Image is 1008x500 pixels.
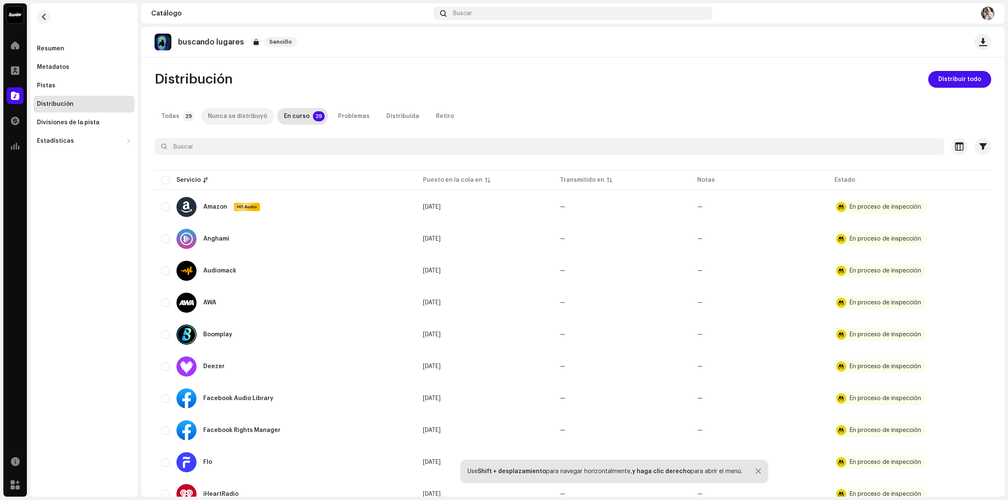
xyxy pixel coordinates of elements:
div: Audiomack [203,268,236,274]
div: Boomplay [203,332,232,338]
img: 10370c6a-d0e2-4592-b8a2-38f444b0ca44 [7,7,24,24]
span: 8 oct 2025 [423,300,441,306]
re-a-table-badge: — [697,459,703,465]
re-a-table-badge: — [697,300,703,306]
re-m-nav-item: Resumen [34,40,134,57]
div: Pistas [37,82,55,89]
div: Todas [161,108,179,125]
div: En proceso de inspección [850,300,921,306]
div: Nunca se distribuyó [208,108,267,125]
div: AWA [203,300,216,306]
div: En proceso de inspección [850,236,921,242]
span: 8 oct 2025 [423,395,441,401]
div: Anghami [203,236,229,242]
re-a-table-badge: — [697,236,703,242]
div: En proceso de inspección [850,427,921,433]
div: Estadísticas [37,138,74,144]
span: Distribuir todo [938,71,981,88]
div: iHeartRadio [203,491,239,497]
re-m-nav-dropdown: Estadísticas [34,133,134,149]
span: — [560,364,565,369]
re-a-table-badge: — [697,491,703,497]
re-m-nav-item: Metadatos [34,59,134,76]
re-a-table-badge: — [697,427,703,433]
span: — [560,236,565,242]
span: HD Audio [235,204,259,210]
div: Distribuída [386,108,419,125]
div: En proceso de inspección [850,332,921,338]
span: Distribución [155,71,233,88]
div: Distribución [37,101,73,107]
div: En proceso de inspección [850,204,921,210]
span: — [560,268,565,274]
input: Buscar [155,138,944,155]
div: En proceso de inspección [850,268,921,274]
span: 8 oct 2025 [423,236,441,242]
re-m-nav-item: Pistas [34,77,134,94]
div: En proceso de inspección [850,364,921,369]
re-m-nav-item: Distribución [34,96,134,113]
img: 3ba253c3-a28a-4c5c-aa2a-9bf360cae94b [155,34,171,50]
img: 6d691742-94c2-418a-a6e6-df06c212a6d5 [981,7,995,20]
p-badge: 29 [313,111,325,121]
span: 8 oct 2025 [423,204,441,210]
span: 8 oct 2025 [423,491,441,497]
span: 8 oct 2025 [423,459,441,465]
span: Buscar [453,10,472,17]
div: Use para navegar horizontalmente, para abrir el menú. [467,468,742,475]
div: Amazon [203,204,227,210]
re-m-nav-item: Divisiones de la pista [34,114,134,131]
span: Sencillo [264,37,297,47]
span: — [560,332,565,338]
div: Servicio [176,176,201,184]
span: — [560,395,565,401]
button: Distribuir todo [928,71,991,88]
span: — [560,300,565,306]
span: — [560,459,565,465]
div: Metadatos [37,64,69,71]
re-a-table-badge: — [697,332,703,338]
strong: Shift + desplazamiento [478,469,546,474]
re-a-table-badge: — [697,204,703,210]
div: Puesto en la cola en [423,176,483,184]
div: Resumen [37,45,64,52]
div: Divisiones de la pista [37,119,100,126]
span: 8 oct 2025 [423,427,441,433]
span: 8 oct 2025 [423,364,441,369]
div: Flo [203,459,212,465]
span: — [560,427,565,433]
div: Deezer [203,364,225,369]
p-badge: 29 [183,111,194,121]
re-a-table-badge: — [697,395,703,401]
div: En curso [284,108,310,125]
div: En proceso de inspección [850,459,921,465]
div: En proceso de inspección [850,491,921,497]
span: 8 oct 2025 [423,268,441,274]
p: buscando lugares [178,38,244,47]
span: — [560,204,565,210]
div: Problemas [338,108,370,125]
div: Facebook Audio Library [203,395,273,401]
div: En proceso de inspección [850,395,921,401]
div: Transmitido en [560,176,604,184]
re-a-table-badge: — [697,364,703,369]
span: 8 oct 2025 [423,332,441,338]
div: Catálogo [151,10,430,17]
strong: y haga clic derecho [632,469,690,474]
span: — [560,491,565,497]
div: Retiro [436,108,454,125]
re-a-table-badge: — [697,268,703,274]
div: Facebook Rights Manager [203,427,281,433]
